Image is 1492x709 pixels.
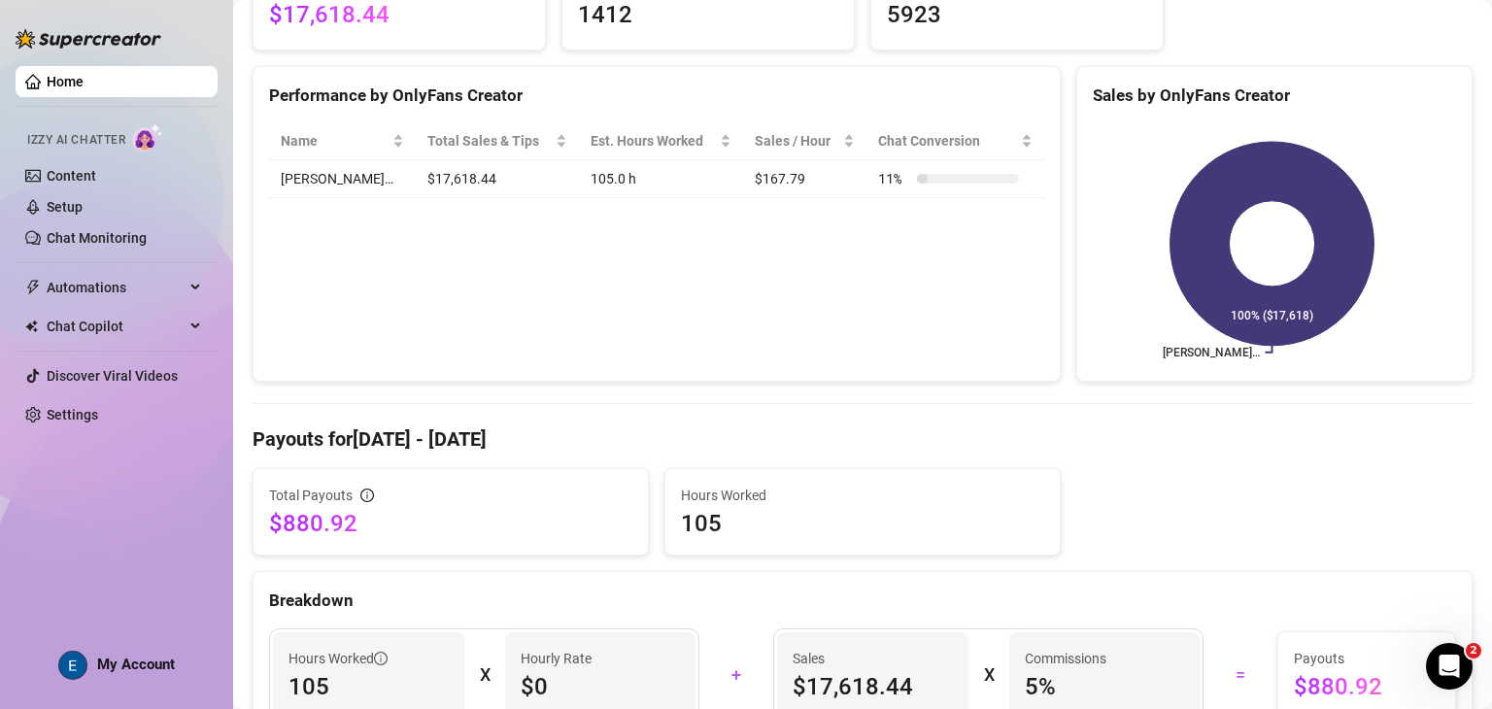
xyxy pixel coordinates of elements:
[1426,643,1473,690] iframe: Intercom live chat
[878,168,909,189] span: 11 %
[681,508,1044,539] span: 105
[47,74,84,89] a: Home
[47,407,98,422] a: Settings
[743,160,867,198] td: $167.79
[755,130,840,152] span: Sales / Hour
[269,588,1456,614] div: Breakdown
[480,659,490,691] div: X
[269,508,632,539] span: $880.92
[416,122,579,160] th: Total Sales & Tips
[374,652,388,665] span: info-circle
[1215,659,1266,691] div: =
[281,130,389,152] span: Name
[591,130,716,152] div: Est. Hours Worked
[793,648,953,669] span: Sales
[1093,83,1456,109] div: Sales by OnlyFans Creator
[269,83,1044,109] div: Performance by OnlyFans Creator
[878,130,1017,152] span: Chat Conversion
[427,130,552,152] span: Total Sales & Tips
[711,659,762,691] div: +
[681,485,1044,506] span: Hours Worked
[416,160,579,198] td: $17,618.44
[866,122,1044,160] th: Chat Conversion
[269,160,416,198] td: [PERSON_NAME]…
[288,648,388,669] span: Hours Worked
[47,272,185,303] span: Automations
[1025,648,1106,669] article: Commissions
[793,671,953,702] span: $17,618.44
[579,160,743,198] td: 105.0 h
[27,131,125,150] span: Izzy AI Chatter
[360,489,374,502] span: info-circle
[1025,671,1185,702] span: 5 %
[288,671,449,702] span: 105
[269,485,353,506] span: Total Payouts
[1466,643,1481,658] span: 2
[253,425,1473,453] h4: Payouts for [DATE] - [DATE]
[25,280,41,295] span: thunderbolt
[133,123,163,152] img: AI Chatter
[269,122,416,160] th: Name
[97,656,175,673] span: My Account
[16,29,161,49] img: logo-BBDzfeDw.svg
[984,659,994,691] div: X
[521,648,592,669] article: Hourly Rate
[25,320,38,333] img: Chat Copilot
[59,652,86,679] img: ACg8ocLcPRSDFD1_FgQTWMGHesrdCMFi59PFqVtBfnK-VGsPLWuquQ=s96-c
[47,199,83,215] a: Setup
[1294,648,1440,669] span: Payouts
[1294,671,1440,702] span: $880.92
[47,168,96,184] a: Content
[47,230,147,246] a: Chat Monitoring
[743,122,867,160] th: Sales / Hour
[47,311,185,342] span: Chat Copilot
[1163,346,1260,359] text: [PERSON_NAME]…
[521,671,681,702] span: $0
[47,368,178,384] a: Discover Viral Videos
